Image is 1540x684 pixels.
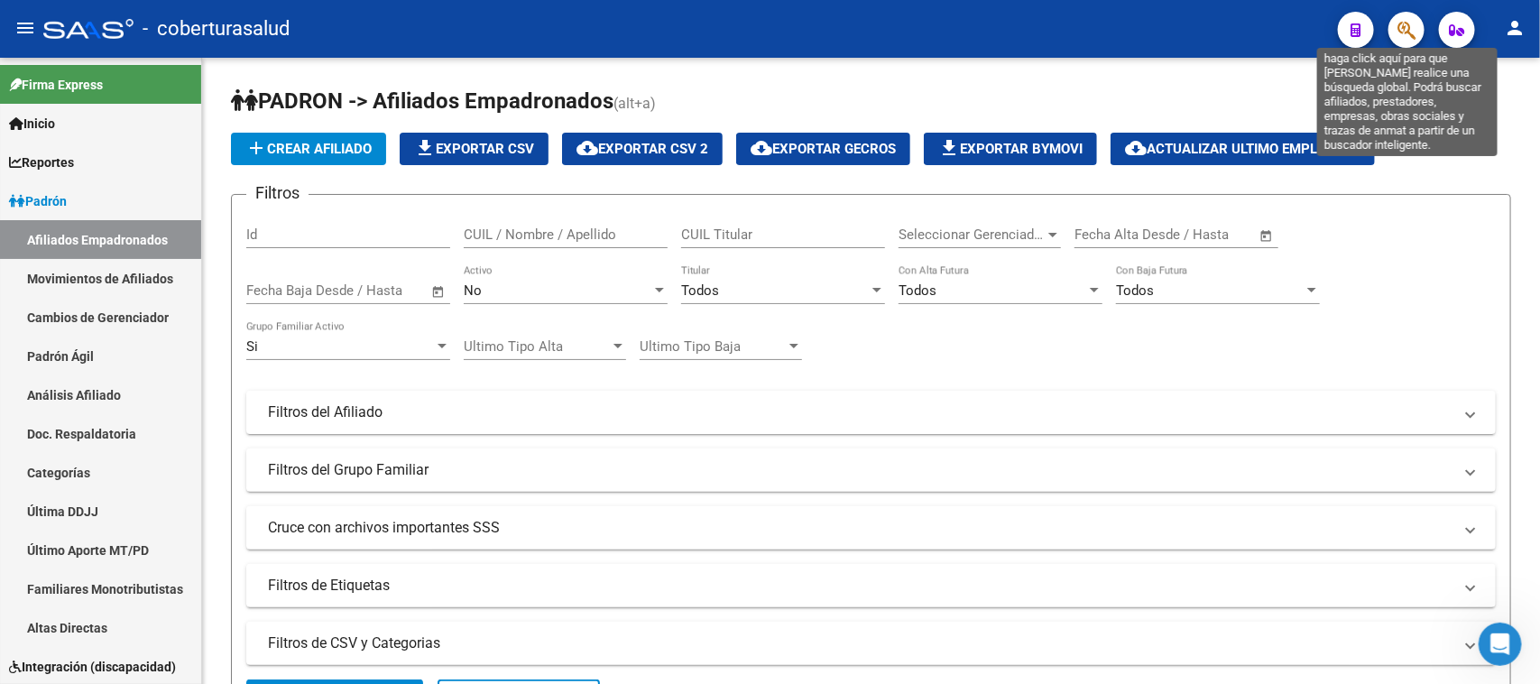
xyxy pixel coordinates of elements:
[1125,141,1360,157] span: Actualizar ultimo Empleador
[681,282,719,299] span: Todos
[246,180,309,206] h3: Filtros
[268,460,1452,480] mat-panel-title: Filtros del Grupo Familiar
[429,282,449,302] button: Open calendar
[1504,17,1526,39] mat-icon: person
[464,338,610,355] span: Ultimo Tipo Alta
[899,226,1045,243] span: Seleccionar Gerenciador
[576,137,598,159] mat-icon: cloud_download
[9,75,103,95] span: Firma Express
[613,95,656,112] span: (alt+a)
[938,137,960,159] mat-icon: file_download
[268,402,1452,422] mat-panel-title: Filtros del Afiliado
[268,576,1452,596] mat-panel-title: Filtros de Etiquetas
[736,133,910,165] button: Exportar GECROS
[246,622,1496,665] mat-expansion-panel-header: Filtros de CSV y Categorias
[1164,226,1251,243] input: Fecha fin
[9,114,55,134] span: Inicio
[414,141,534,157] span: Exportar CSV
[246,391,1496,434] mat-expansion-panel-header: Filtros del Afiliado
[245,137,267,159] mat-icon: add
[246,564,1496,607] mat-expansion-panel-header: Filtros de Etiquetas
[400,133,549,165] button: Exportar CSV
[246,282,319,299] input: Fecha inicio
[1125,137,1147,159] mat-icon: cloud_download
[1111,133,1375,165] button: Actualizar ultimo Empleador
[246,338,258,355] span: Si
[751,141,896,157] span: Exportar GECROS
[1074,226,1148,243] input: Fecha inicio
[1116,282,1154,299] span: Todos
[1479,623,1522,666] iframe: Intercom live chat
[899,282,936,299] span: Todos
[336,282,423,299] input: Fecha fin
[231,133,386,165] button: Crear Afiliado
[14,17,36,39] mat-icon: menu
[9,657,176,677] span: Integración (discapacidad)
[9,191,67,211] span: Padrón
[576,141,708,157] span: Exportar CSV 2
[640,338,786,355] span: Ultimo Tipo Baja
[9,153,74,172] span: Reportes
[938,141,1083,157] span: Exportar Bymovi
[562,133,723,165] button: Exportar CSV 2
[245,141,372,157] span: Crear Afiliado
[246,506,1496,550] mat-expansion-panel-header: Cruce con archivos importantes SSS
[414,137,436,159] mat-icon: file_download
[464,282,482,299] span: No
[143,9,290,49] span: - coberturasalud
[268,518,1452,538] mat-panel-title: Cruce con archivos importantes SSS
[231,88,613,114] span: PADRON -> Afiliados Empadronados
[1257,226,1277,246] button: Open calendar
[246,448,1496,492] mat-expansion-panel-header: Filtros del Grupo Familiar
[268,633,1452,653] mat-panel-title: Filtros de CSV y Categorias
[924,133,1097,165] button: Exportar Bymovi
[751,137,772,159] mat-icon: cloud_download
